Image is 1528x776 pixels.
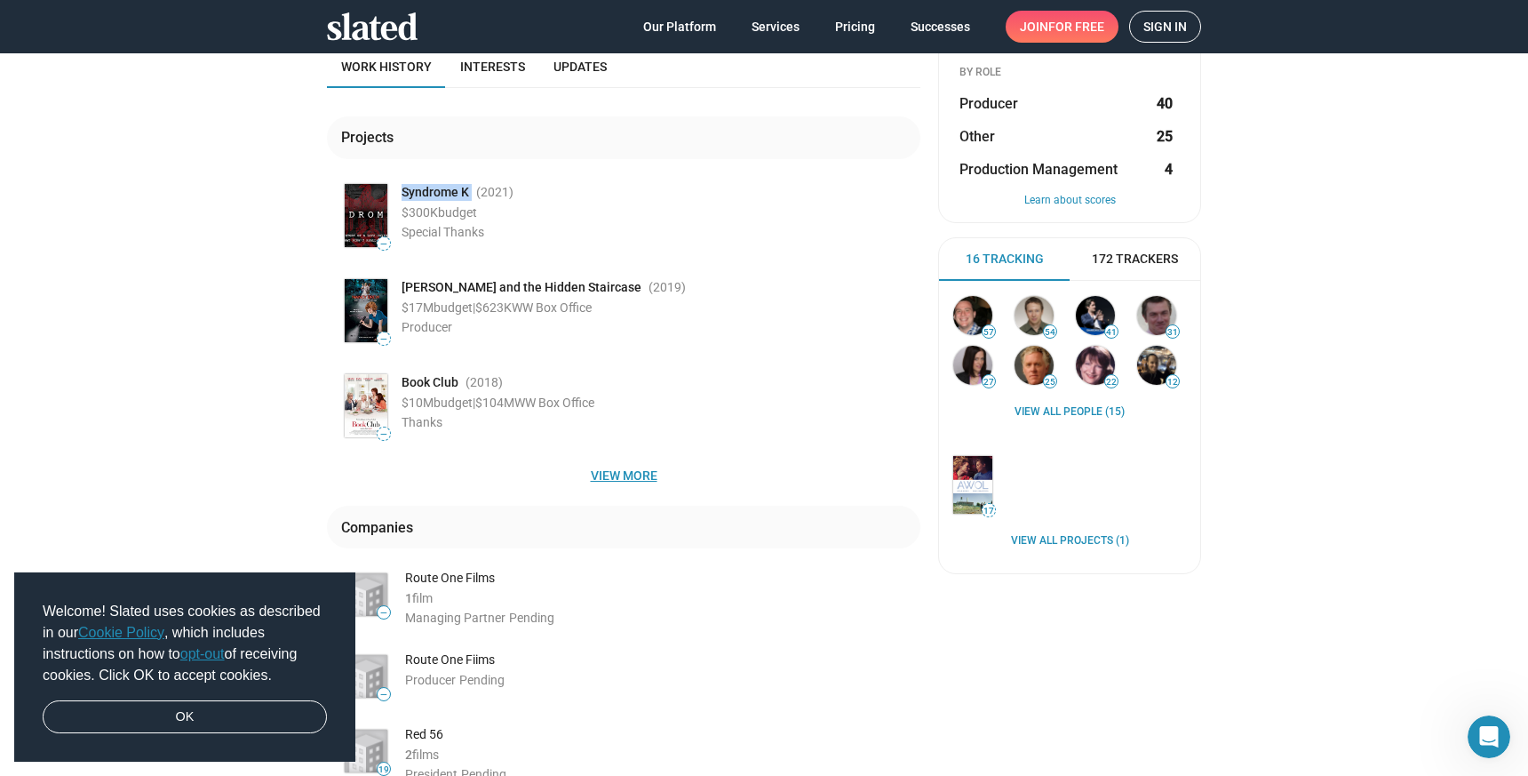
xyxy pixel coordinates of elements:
[405,748,412,762] span: 2
[1137,296,1176,335] img: Cotty Chubb
[1166,377,1179,388] span: 12
[475,396,514,410] span: $104M
[821,11,889,43] a: Pricing
[953,296,992,335] img: Eddie Rubin
[341,60,432,74] span: Work history
[1092,251,1178,268] span: 172 Trackers
[402,205,438,220] span: $300K
[402,374,458,391] span: Book Club
[345,184,387,247] img: Poster: Syndrome K
[345,573,387,616] img: Route One Films
[341,128,401,147] div: Projects
[378,690,390,700] span: —
[959,194,1180,208] button: Learn about scores
[1157,127,1173,146] strong: 25
[180,646,225,661] a: opt-out
[950,452,996,517] a: AWOL
[345,374,387,437] img: Poster: Book Club
[475,300,512,315] span: $623K
[345,730,387,772] img: Red 56
[378,239,390,249] span: —
[1105,327,1118,338] span: 41
[1105,377,1118,388] span: 22
[1015,296,1054,335] img: Jeff Kleeman
[327,45,446,88] a: Work history
[434,396,473,410] span: budget
[14,572,355,763] div: cookieconsent
[643,11,716,43] span: Our Platform
[953,346,992,385] img: Joanne Wiles
[835,11,875,43] span: Pricing
[539,45,621,88] a: Updates
[405,591,412,605] span: 1
[509,611,554,625] span: Pending
[1137,346,1176,385] img: Tamar Simon
[1048,11,1104,43] span: for free
[959,160,1118,179] span: Production Management
[341,460,906,492] span: View more
[1015,405,1125,420] a: View all People (15)
[473,300,475,315] span: |
[412,748,439,762] span: films
[1076,346,1115,385] img: Jane Goldenring
[1011,534,1129,548] a: View all Projects (1)
[43,700,327,734] a: dismiss cookie message
[514,396,594,410] span: WW Box Office
[78,625,164,640] a: Cookie Policy
[341,518,420,537] div: Companies
[1468,716,1510,758] iframe: Intercom live chat
[649,279,686,296] span: (2019 )
[378,334,390,344] span: —
[459,673,505,687] span: Pending
[402,184,469,201] span: Syndrome K
[1166,327,1179,338] span: 31
[345,279,387,342] img: Poster: Nancy Drew and the Hidden Staircase
[405,673,456,687] span: Producer
[911,11,970,43] span: Successes
[1165,160,1173,179] strong: 4
[405,652,920,668] div: Route One Fiims
[378,764,390,775] span: 19
[752,11,800,43] span: Services
[402,225,484,239] span: Special Thanks
[1015,346,1054,385] img: Scott Macaulay
[434,300,473,315] span: budget
[953,456,992,514] img: AWOL
[553,60,607,74] span: Updates
[1143,12,1187,42] span: Sign in
[405,611,505,625] span: Managing Partner
[1044,377,1056,388] span: 25
[737,11,814,43] a: Services
[476,184,513,201] span: (2021 )
[402,300,434,315] span: $17M
[473,396,475,410] span: |
[1129,11,1201,43] a: Sign in
[1006,11,1118,43] a: Joinfor free
[405,570,920,587] div: Route One Films
[629,11,730,43] a: Our Platform
[402,396,434,410] span: $10M
[959,94,1018,113] span: Producer
[466,374,503,391] span: (2018 )
[983,327,995,338] span: 57
[446,45,539,88] a: Interests
[345,655,387,698] img: Route One Fiims
[959,127,995,146] span: Other
[1044,327,1056,338] span: 54
[1157,94,1173,113] strong: 40
[460,60,525,74] span: Interests
[402,415,442,429] span: Thanks
[959,66,1180,80] div: BY ROLE
[1076,296,1115,335] img: Stephan Paternot
[896,11,984,43] a: Successes
[378,608,390,618] span: —
[405,726,920,743] div: Red 56
[438,205,477,220] span: budget
[1020,11,1104,43] span: Join
[412,591,433,605] span: film
[327,460,920,492] button: View more
[378,429,390,439] span: —
[402,279,641,296] span: [PERSON_NAME] and the Hidden Staircase
[43,601,327,686] span: Welcome! Slated uses cookies as described in our , which includes instructions on how to of recei...
[983,506,995,516] span: 17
